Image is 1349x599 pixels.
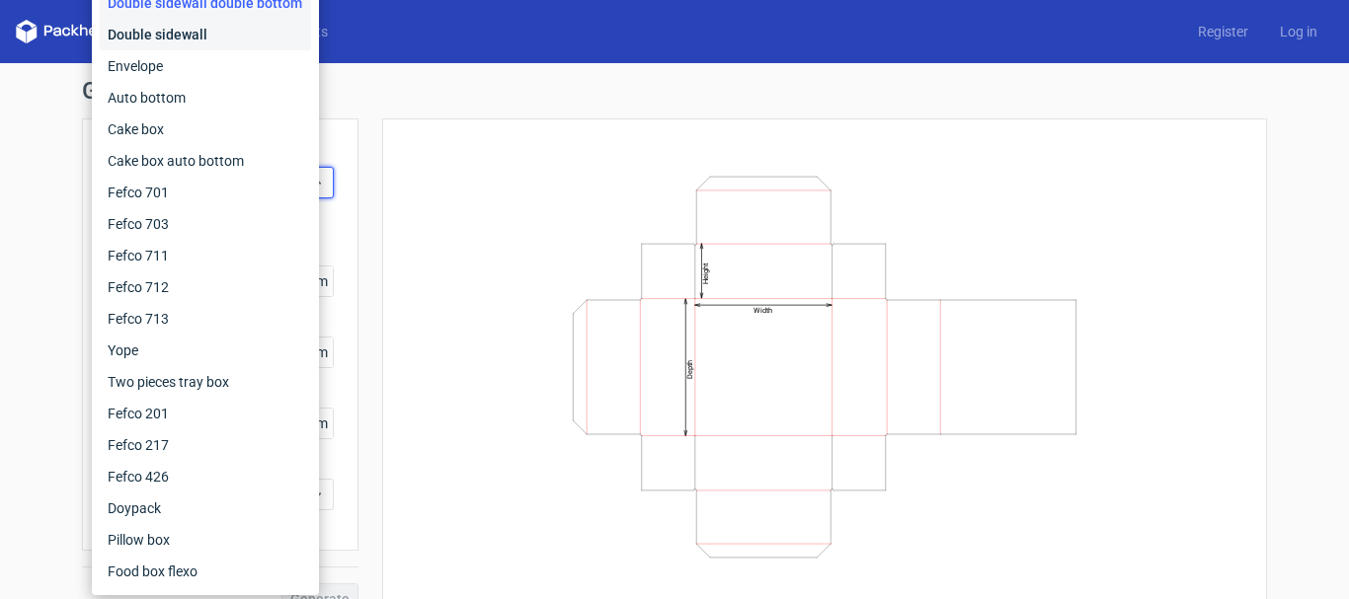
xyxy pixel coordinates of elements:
[100,461,311,492] div: Fefco 426
[100,492,311,524] div: Doypack
[100,19,311,50] div: Double sidewall
[1182,22,1264,41] a: Register
[100,271,311,303] div: Fefco 712
[100,50,311,82] div: Envelope
[100,208,311,240] div: Fefco 703
[100,113,311,145] div: Cake box
[100,145,311,177] div: Cake box auto bottom
[100,335,311,366] div: Yope
[100,429,311,461] div: Fefco 217
[685,360,694,379] text: Depth
[754,306,772,315] text: Width
[100,366,311,398] div: Two pieces tray box
[701,262,710,283] text: Height
[100,524,311,556] div: Pillow box
[100,177,311,208] div: Fefco 701
[100,82,311,113] div: Auto bottom
[100,398,311,429] div: Fefco 201
[100,240,311,271] div: Fefco 711
[1264,22,1333,41] a: Log in
[100,303,311,335] div: Fefco 713
[82,79,1267,103] h1: Generate new dieline
[100,556,311,587] div: Food box flexo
